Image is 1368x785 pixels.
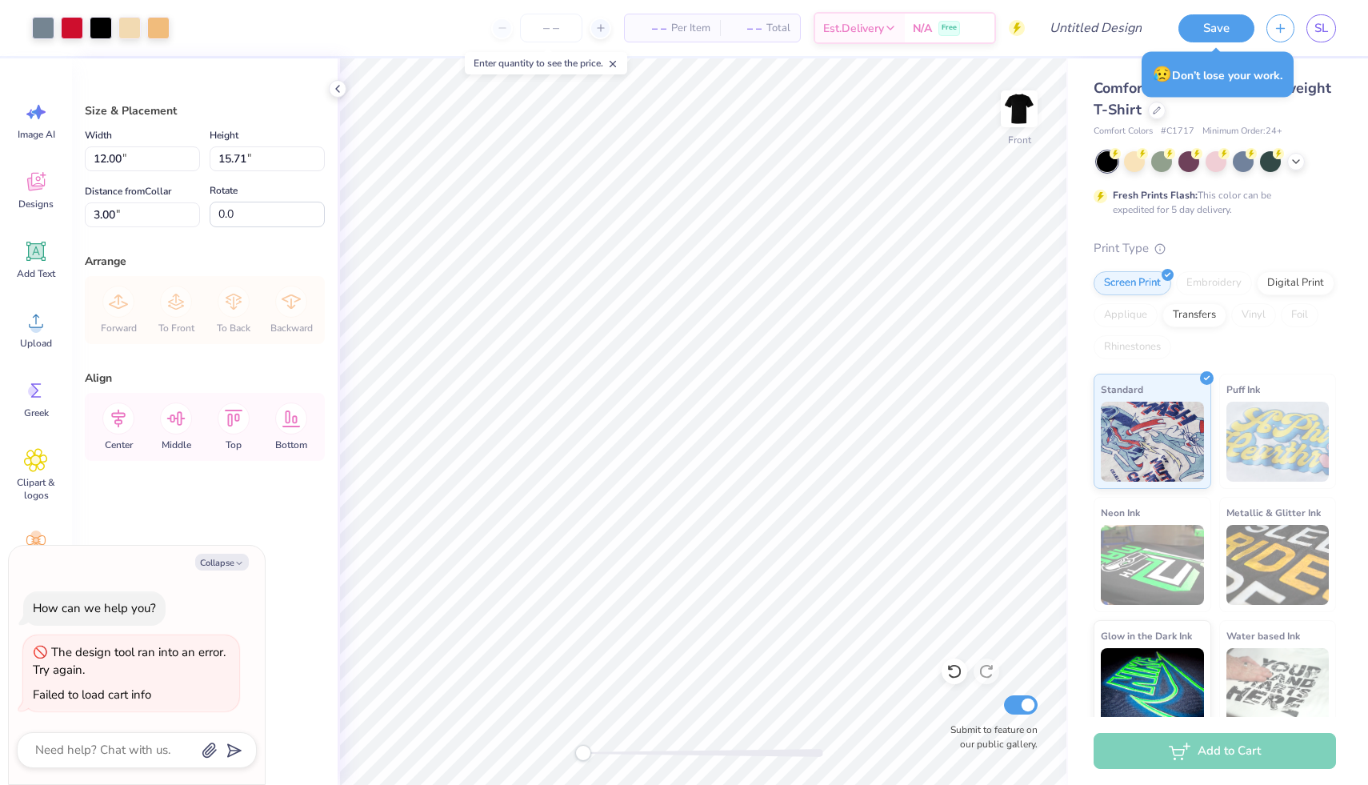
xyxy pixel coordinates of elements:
span: Add Text [17,267,55,280]
div: Front [1008,133,1031,147]
img: Water based Ink [1226,648,1330,728]
span: SL [1314,19,1328,38]
span: Top [226,439,242,451]
div: This color can be expedited for 5 day delivery. [1113,188,1310,217]
span: # C1717 [1161,125,1194,138]
div: Applique [1094,303,1158,327]
div: Failed to load cart info [33,687,151,703]
label: Height [210,126,238,145]
label: Distance from Collar [85,182,171,201]
span: Comfort Colors [1094,125,1153,138]
span: Bottom [275,439,307,451]
img: Front [1003,93,1035,125]
div: Size & Placement [85,102,325,119]
strong: Fresh Prints Flash: [1113,189,1198,202]
span: Upload [20,337,52,350]
span: Glow in the Dark Ink [1101,627,1192,644]
span: Water based Ink [1226,627,1300,644]
div: How can we help you? [33,600,156,616]
div: Print Type [1094,239,1336,258]
div: Transfers [1162,303,1226,327]
div: Don’t lose your work. [1142,52,1294,98]
img: Puff Ink [1226,402,1330,482]
span: Total [766,20,790,37]
span: Free [942,22,957,34]
span: Metallic & Glitter Ink [1226,504,1321,521]
input: – – [520,14,582,42]
label: Width [85,126,112,145]
div: Digital Print [1257,271,1334,295]
div: Rhinestones [1094,335,1171,359]
span: Comfort Colors Adult Heavyweight T-Shirt [1094,78,1331,119]
div: Screen Print [1094,271,1171,295]
div: Align [85,370,325,386]
div: Foil [1281,303,1318,327]
div: Accessibility label [575,745,591,761]
span: – – [730,20,762,37]
button: Save [1178,14,1254,42]
span: Per Item [671,20,710,37]
span: – – [634,20,666,37]
img: Standard [1101,402,1204,482]
span: Clipart & logos [10,476,62,502]
span: Standard [1101,381,1143,398]
img: Neon Ink [1101,525,1204,605]
span: Minimum Order: 24 + [1202,125,1282,138]
label: Submit to feature on our public gallery. [942,723,1038,751]
span: Greek [24,407,49,419]
span: N/A [913,20,932,37]
div: Embroidery [1176,271,1252,295]
span: Center [105,439,133,451]
button: Collapse [195,554,249,571]
span: Est. Delivery [823,20,884,37]
a: SL [1306,14,1336,42]
div: The design tool ran into an error. Try again. [33,644,226,679]
input: Untitled Design [1037,12,1154,44]
span: 😥 [1153,64,1172,85]
span: Puff Ink [1226,381,1260,398]
span: Designs [18,198,54,210]
div: Enter quantity to see the price. [465,52,627,74]
img: Metallic & Glitter Ink [1226,525,1330,605]
span: Middle [162,439,191,451]
div: Vinyl [1231,303,1276,327]
span: Neon Ink [1101,504,1140,521]
label: Rotate [210,181,238,200]
div: Arrange [85,253,325,270]
img: Glow in the Dark Ink [1101,648,1204,728]
span: Image AI [18,128,55,141]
